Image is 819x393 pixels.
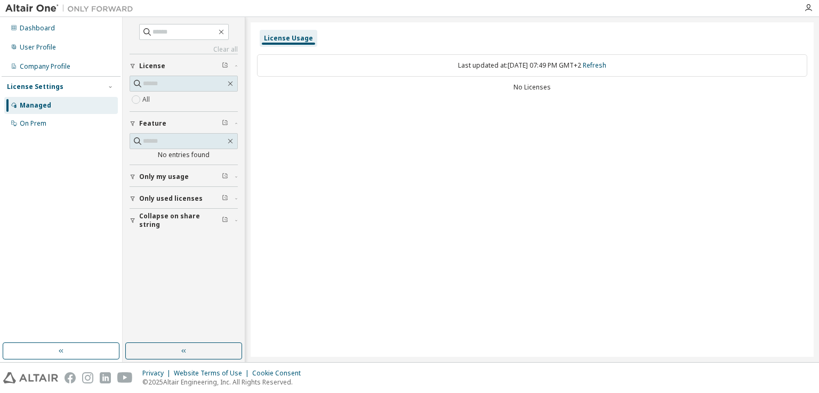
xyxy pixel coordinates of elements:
[5,3,139,14] img: Altair One
[20,43,56,52] div: User Profile
[222,194,228,203] span: Clear filter
[130,187,238,210] button: Only used licenses
[117,372,133,383] img: youtube.svg
[130,209,238,232] button: Collapse on share string
[252,369,307,378] div: Cookie Consent
[130,165,238,189] button: Only my usage
[257,54,807,77] div: Last updated at: [DATE] 07:49 PM GMT+2
[222,173,228,181] span: Clear filter
[139,62,165,70] span: License
[222,119,228,128] span: Clear filter
[20,101,51,110] div: Managed
[257,83,807,92] div: No Licenses
[82,372,93,383] img: instagram.svg
[142,93,152,106] label: All
[130,151,238,159] div: No entries found
[142,378,307,387] p: © 2025 Altair Engineering, Inc. All Rights Reserved.
[100,372,111,383] img: linkedin.svg
[139,119,166,128] span: Feature
[130,54,238,78] button: License
[130,45,238,54] a: Clear all
[264,34,313,43] div: License Usage
[139,173,189,181] span: Only my usage
[222,62,228,70] span: Clear filter
[20,119,46,128] div: On Prem
[583,61,606,70] a: Refresh
[222,216,228,225] span: Clear filter
[20,62,70,71] div: Company Profile
[3,372,58,383] img: altair_logo.svg
[7,83,63,91] div: License Settings
[174,369,252,378] div: Website Terms of Use
[130,112,238,135] button: Feature
[139,212,222,229] span: Collapse on share string
[65,372,76,383] img: facebook.svg
[20,24,55,32] div: Dashboard
[142,369,174,378] div: Privacy
[139,194,203,203] span: Only used licenses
